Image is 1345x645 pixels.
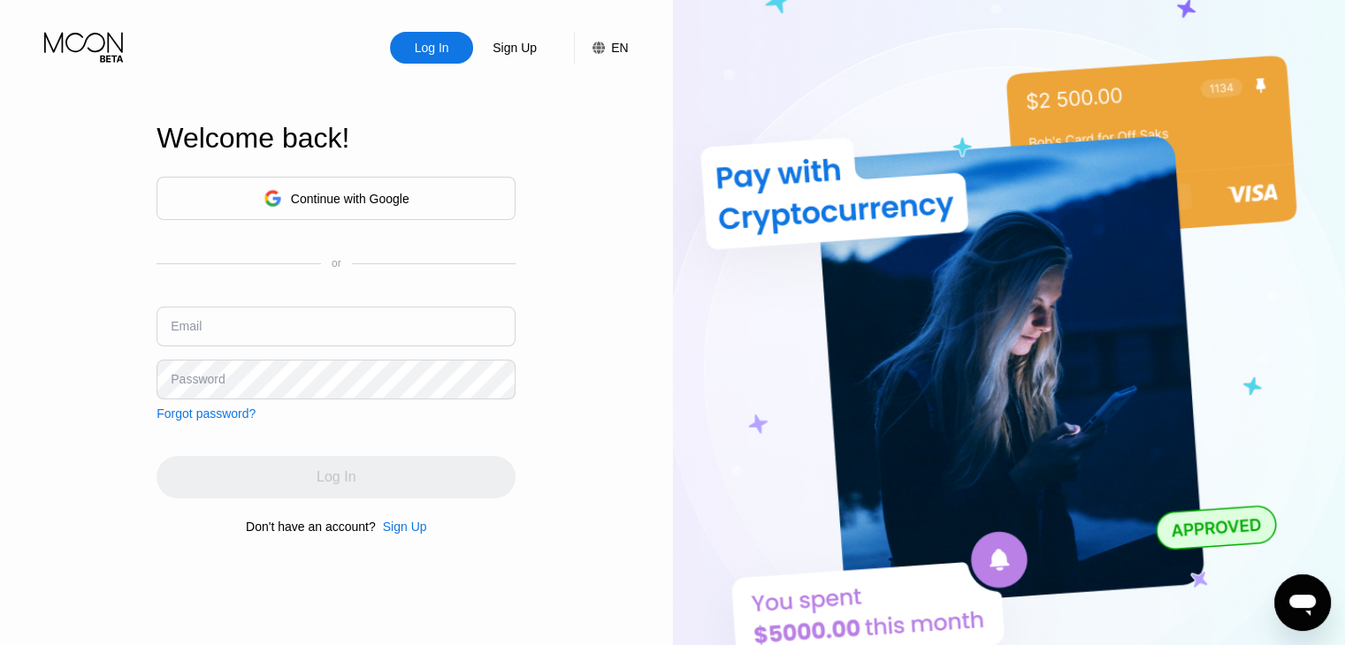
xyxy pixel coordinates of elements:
div: Continue with Google [157,177,516,220]
div: or [332,257,341,269]
div: Email [171,319,202,333]
div: Log In [390,32,473,64]
div: Log In [413,39,451,57]
div: EN [574,32,628,64]
div: Sign Up [383,520,427,534]
div: Sign Up [473,32,556,64]
div: EN [611,41,628,55]
div: Forgot password? [157,406,256,421]
div: Sign Up [376,520,427,534]
div: Sign Up [491,39,539,57]
div: Don't have an account? [246,520,376,534]
div: Password [171,372,225,386]
div: Continue with Google [291,192,409,206]
div: Welcome back! [157,122,516,155]
iframe: Tombol untuk meluncurkan jendela pesan [1274,574,1331,631]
